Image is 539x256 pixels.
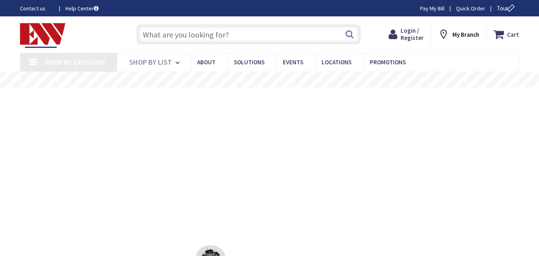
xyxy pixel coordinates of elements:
[283,58,303,66] span: Events
[494,27,519,42] a: Cart
[401,27,424,42] span: Login / Register
[65,4,99,12] a: Help Center
[370,58,406,66] span: Promotions
[197,75,343,84] rs-layer: Free Same Day Pickup at 19 Locations
[456,4,485,12] a: Quick Order
[234,58,265,66] span: Solutions
[507,27,519,42] strong: Cart
[20,23,65,48] img: Electrical Wholesalers, Inc.
[322,58,351,66] span: Locations
[420,4,444,12] a: Pay My Bill
[389,27,424,42] a: Login / Register
[197,58,215,66] span: About
[20,4,53,12] a: Contact us
[45,58,106,67] span: Shop By Category
[497,4,517,12] span: Tour
[129,58,172,67] span: Shop By List
[438,27,479,42] div: My Branch
[136,24,361,44] input: What are you looking for?
[452,31,479,38] strong: My Branch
